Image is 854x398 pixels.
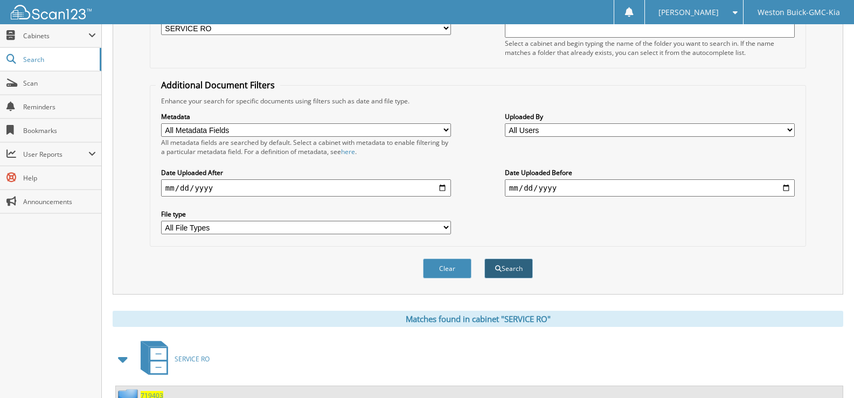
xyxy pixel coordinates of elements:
a: SERVICE RO [134,338,210,380]
legend: Additional Document Filters [156,79,280,91]
span: Search [23,55,94,64]
span: Announcements [23,197,96,206]
div: Matches found in cabinet "SERVICE RO" [113,311,843,327]
span: Reminders [23,102,96,111]
span: [PERSON_NAME] [658,9,719,16]
div: All metadata fields are searched by default. Select a cabinet with metadata to enable filtering b... [161,138,451,156]
label: Uploaded By [505,112,795,121]
span: Cabinets [23,31,88,40]
label: File type [161,210,451,219]
img: scan123-logo-white.svg [11,5,92,19]
input: end [505,179,795,197]
span: Bookmarks [23,126,96,135]
label: Date Uploaded Before [505,168,795,177]
button: Search [484,259,533,278]
span: Scan [23,79,96,88]
div: Enhance your search for specific documents using filters such as date and file type. [156,96,800,106]
label: Metadata [161,112,451,121]
span: SERVICE RO [175,354,210,364]
div: Select a cabinet and begin typing the name of the folder you want to search in. If the name match... [505,39,795,57]
label: Date Uploaded After [161,168,451,177]
span: User Reports [23,150,88,159]
button: Clear [423,259,471,278]
a: here [341,147,355,156]
input: start [161,179,451,197]
span: Weston Buick-GMC-Kia [758,9,840,16]
span: Help [23,173,96,183]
